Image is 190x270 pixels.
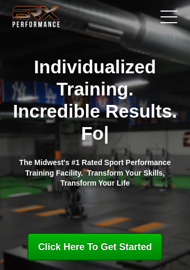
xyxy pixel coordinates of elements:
a: Click Here To Get Started [27,233,163,261]
span: | [103,123,109,143]
iframe: Chat Widget [137,219,190,270]
strong: The Midwest's #1 Rated Sport Performance Training Facility. Transform Your Skills, Transform Your... [19,158,170,187]
img: BRX Transparent Logo-2 [11,4,62,30]
h1: Individualized Training. Incredible Results. [11,56,179,144]
span: Fo [81,123,104,143]
span: Click Here To Get Started [38,242,152,252]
